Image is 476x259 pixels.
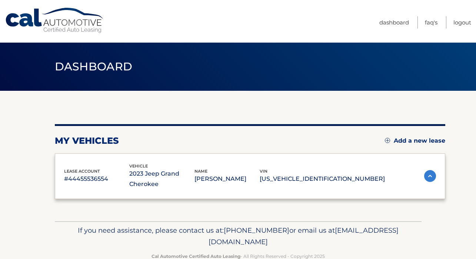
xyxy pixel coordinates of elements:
[129,163,148,169] span: vehicle
[379,16,409,29] a: Dashboard
[260,169,267,174] span: vin
[5,7,105,34] a: Cal Automotive
[424,170,436,182] img: accordion-active.svg
[64,174,129,184] p: #44455536554
[194,169,207,174] span: name
[453,16,471,29] a: Logout
[60,225,417,248] p: If you need assistance, please contact us at: or email us at
[224,226,289,235] span: [PHONE_NUMBER]
[385,137,445,145] a: Add a new lease
[425,16,437,29] a: FAQ's
[385,138,390,143] img: add.svg
[64,169,100,174] span: lease account
[152,253,240,259] strong: Cal Automotive Certified Auto Leasing
[55,135,119,146] h2: my vehicles
[129,169,194,189] p: 2023 Jeep Grand Cherokee
[260,174,385,184] p: [US_VEHICLE_IDENTIFICATION_NUMBER]
[55,60,133,73] span: Dashboard
[194,174,260,184] p: [PERSON_NAME]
